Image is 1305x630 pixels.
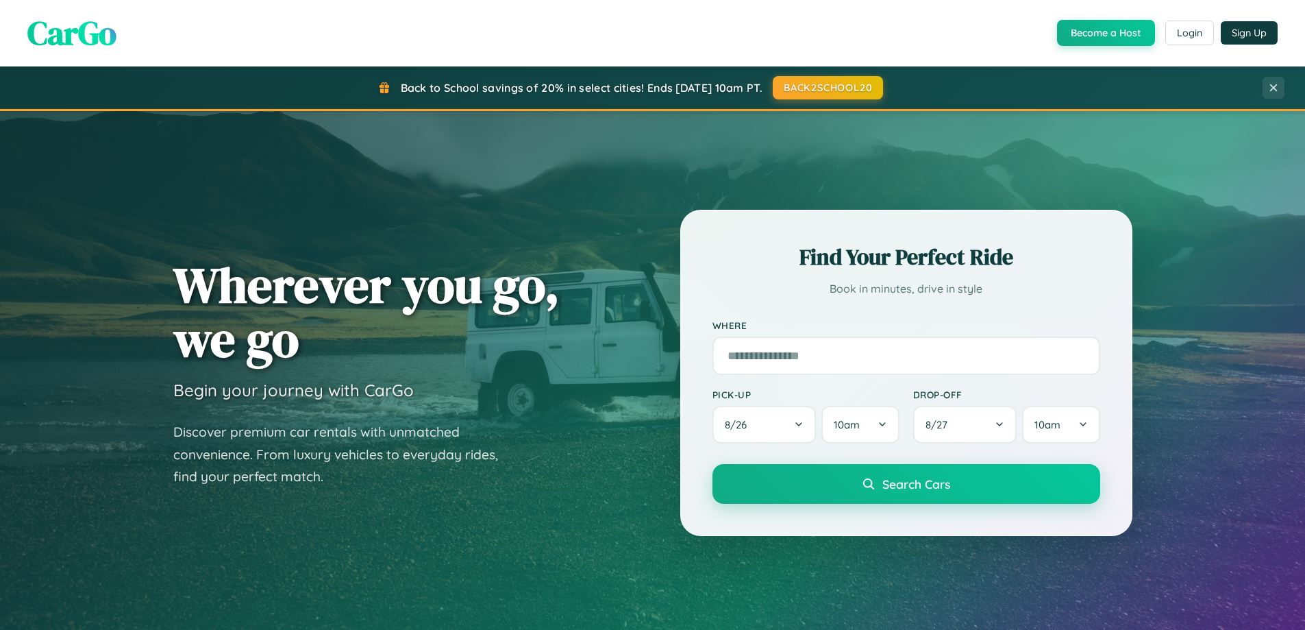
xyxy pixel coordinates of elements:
button: 8/27 [913,406,1017,444]
h2: Find Your Perfect Ride [712,242,1100,272]
span: CarGo [27,10,116,56]
button: Become a Host [1057,20,1155,46]
button: 8/26 [712,406,817,444]
span: 10am [1034,418,1060,431]
h1: Wherever you go, we go [173,258,560,366]
button: 10am [1022,406,1099,444]
p: Book in minutes, drive in style [712,279,1100,299]
label: Drop-off [913,389,1100,400]
label: Where [712,319,1100,331]
p: Discover premium car rentals with unmatched convenience. From luxury vehicles to everyday rides, ... [173,421,516,488]
span: 8 / 27 [925,418,954,431]
button: Sign Up [1221,21,1278,45]
span: Back to School savings of 20% in select cities! Ends [DATE] 10am PT. [401,81,762,95]
label: Pick-up [712,389,899,400]
h3: Begin your journey with CarGo [173,380,414,400]
button: 10am [821,406,899,444]
span: 10am [834,418,860,431]
span: 8 / 26 [725,418,754,431]
span: Search Cars [882,476,950,492]
button: Search Cars [712,464,1100,504]
button: Login [1165,21,1214,45]
button: BACK2SCHOOL20 [773,76,883,99]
